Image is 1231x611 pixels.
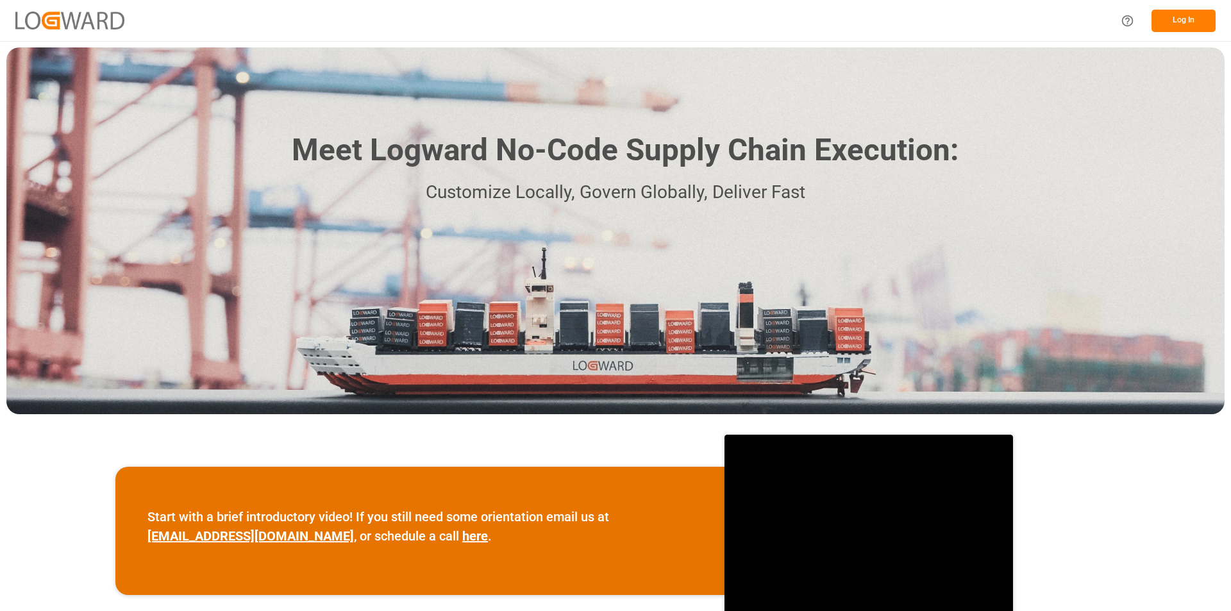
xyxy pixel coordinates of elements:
[462,528,488,544] a: here
[147,528,354,544] a: [EMAIL_ADDRESS][DOMAIN_NAME]
[147,507,692,546] p: Start with a brief introductory video! If you still need some orientation email us at , or schedu...
[15,12,124,29] img: Logward_new_orange.png
[292,128,959,173] h1: Meet Logward No-Code Supply Chain Execution:
[1151,10,1216,32] button: Log In
[272,178,959,207] p: Customize Locally, Govern Globally, Deliver Fast
[1113,6,1142,35] button: Help Center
